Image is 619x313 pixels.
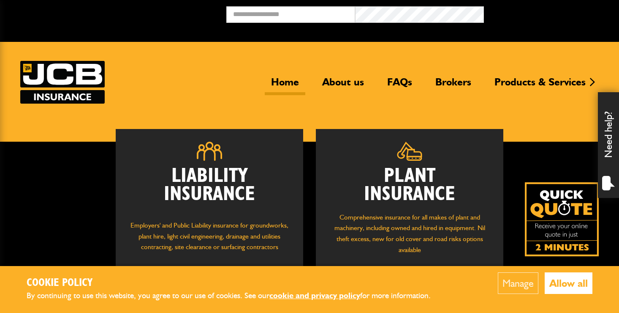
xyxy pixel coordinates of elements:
[128,167,290,212] h2: Liability Insurance
[525,182,599,256] a: Get your insurance quote isn just 2-minutes
[269,291,360,300] a: cookie and privacy policy
[329,167,491,203] h2: Plant Insurance
[484,6,613,19] button: Broker Login
[598,92,619,198] div: Need help?
[498,272,538,294] button: Manage
[429,76,478,95] a: Brokers
[27,289,445,302] p: By continuing to use this website, you agree to our use of cookies. See our for more information.
[525,182,599,256] img: Quick Quote
[381,76,418,95] a: FAQs
[20,61,105,104] a: JCB Insurance Services
[545,272,592,294] button: Allow all
[265,76,305,95] a: Home
[316,76,370,95] a: About us
[329,212,491,255] p: Comprehensive insurance for all makes of plant and machinery, including owned and hired in equipm...
[128,220,290,261] p: Employers' and Public Liability insurance for groundworks, plant hire, light civil engineering, d...
[20,61,105,104] img: JCB Insurance Services logo
[488,76,592,95] a: Products & Services
[27,277,445,290] h2: Cookie Policy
